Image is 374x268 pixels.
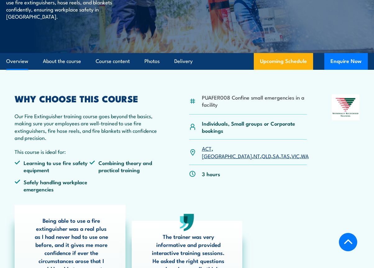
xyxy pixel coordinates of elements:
[43,53,81,69] a: About the course
[202,94,307,108] li: PUAFER008 Confine small emergencies in a facility
[174,53,193,69] a: Delivery
[96,53,130,69] a: Course content
[6,53,28,69] a: Overview
[301,152,309,159] a: WA
[15,148,164,155] p: This course is ideal for:
[324,53,368,70] button: Enquire Now
[15,112,164,141] p: Our Fire Extinguisher training course goes beyond the basics, making sure your employees are well...
[202,145,212,152] a: ACT
[144,53,160,69] a: Photos
[262,152,271,159] a: QLD
[15,94,164,102] h2: WHY CHOOSE THIS COURSE
[291,152,299,159] a: VIC
[15,159,89,174] li: Learning to use fire safety equipment
[253,152,260,159] a: NT
[281,152,290,159] a: TAS
[202,170,220,177] p: 3 hours
[89,159,164,174] li: Combining theory and practical training
[202,120,307,134] p: Individuals, Small groups or Corporate bookings
[254,53,313,70] a: Upcoming Schedule
[332,94,359,120] img: Nationally Recognised Training logo.
[202,152,252,159] a: [GEOGRAPHIC_DATA]
[15,178,89,193] li: Safely handling workplace emergencies
[273,152,279,159] a: SA
[202,145,309,159] p: , , , , , , ,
